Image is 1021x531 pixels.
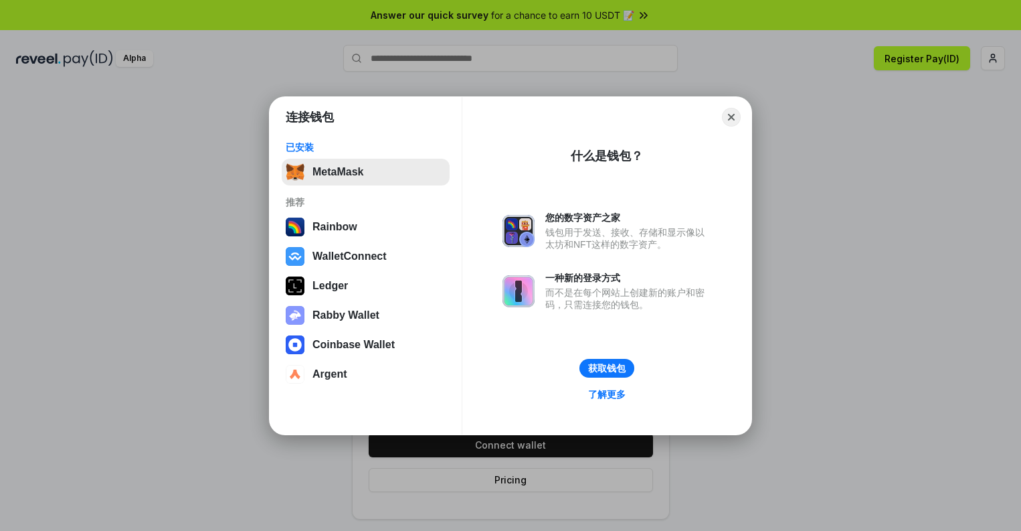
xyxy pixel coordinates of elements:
img: svg+xml,%3Csvg%20xmlns%3D%22http%3A%2F%2Fwww.w3.org%2F2000%2Fsvg%22%20fill%3D%22none%22%20viewBox... [502,215,535,247]
div: 了解更多 [588,388,626,400]
div: MetaMask [312,166,363,178]
div: 什么是钱包？ [571,148,643,164]
div: 推荐 [286,196,446,208]
div: WalletConnect [312,250,387,262]
img: svg+xml,%3Csvg%20width%3D%2228%22%20height%3D%2228%22%20viewBox%3D%220%200%2028%2028%22%20fill%3D... [286,365,304,384]
a: 了解更多 [580,386,634,403]
button: 获取钱包 [579,359,634,378]
img: svg+xml,%3Csvg%20fill%3D%22none%22%20height%3D%2233%22%20viewBox%3D%220%200%2035%2033%22%20width%... [286,163,304,181]
img: svg+xml,%3Csvg%20width%3D%2228%22%20height%3D%2228%22%20viewBox%3D%220%200%2028%2028%22%20fill%3D... [286,247,304,266]
button: Coinbase Wallet [282,331,450,358]
button: Ledger [282,273,450,299]
button: Argent [282,361,450,388]
div: 一种新的登录方式 [545,272,711,284]
button: MetaMask [282,159,450,185]
div: Rainbow [312,221,357,233]
div: Argent [312,368,347,380]
div: 而不是在每个网站上创建新的账户和密码，只需连接您的钱包。 [545,287,711,311]
button: Close [722,108,741,127]
img: svg+xml,%3Csvg%20xmlns%3D%22http%3A%2F%2Fwww.w3.org%2F2000%2Fsvg%22%20fill%3D%22none%22%20viewBox... [502,275,535,307]
div: 钱包用于发送、接收、存储和显示像以太坊和NFT这样的数字资产。 [545,226,711,250]
div: 获取钱包 [588,362,626,374]
button: WalletConnect [282,243,450,270]
div: Ledger [312,280,348,292]
div: Rabby Wallet [312,309,379,321]
img: svg+xml,%3Csvg%20xmlns%3D%22http%3A%2F%2Fwww.w3.org%2F2000%2Fsvg%22%20width%3D%2228%22%20height%3... [286,277,304,295]
div: Coinbase Wallet [312,339,395,351]
img: svg+xml,%3Csvg%20width%3D%2228%22%20height%3D%2228%22%20viewBox%3D%220%200%2028%2028%22%20fill%3D... [286,335,304,354]
div: 您的数字资产之家 [545,212,711,224]
h1: 连接钱包 [286,109,334,125]
button: Rainbow [282,214,450,240]
img: svg+xml,%3Csvg%20xmlns%3D%22http%3A%2F%2Fwww.w3.org%2F2000%2Fsvg%22%20fill%3D%22none%22%20viewBox... [286,306,304,325]
button: Rabby Wallet [282,302,450,329]
img: svg+xml,%3Csvg%20width%3D%22120%22%20height%3D%22120%22%20viewBox%3D%220%200%20120%20120%22%20fil... [286,218,304,236]
div: 已安装 [286,141,446,153]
